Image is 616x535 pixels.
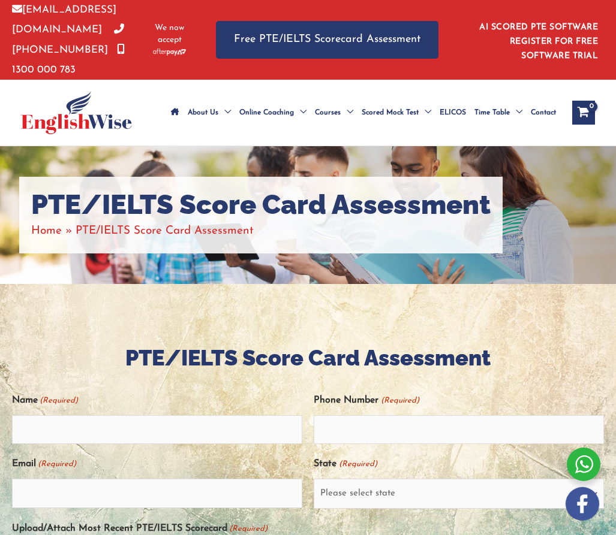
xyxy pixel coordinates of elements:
span: We now accept [153,22,186,46]
a: Contact [527,92,560,134]
label: Email [12,454,76,474]
img: Afterpay-Logo [153,49,186,55]
h1: PTE/IELTS Score Card Assessment [31,189,491,221]
span: (Required) [338,454,377,474]
label: State [314,454,377,474]
span: About Us [188,92,218,134]
label: Phone Number [314,391,419,410]
a: Home [31,225,62,237]
span: Menu Toggle [419,92,431,134]
span: Time Table [474,92,510,134]
span: Contact [531,92,556,134]
span: PTE/IELTS Score Card Assessment [76,225,254,237]
span: Menu Toggle [341,92,353,134]
img: cropped-ew-logo [21,91,132,134]
span: Menu Toggle [218,92,231,134]
span: Menu Toggle [294,92,307,134]
span: (Required) [37,454,77,474]
nav: Site Navigation: Main Menu [167,92,560,134]
a: [EMAIL_ADDRESS][DOMAIN_NAME] [12,5,116,35]
a: View Shopping Cart, empty [572,101,595,125]
nav: Breadcrumbs [31,221,491,241]
span: Courses [315,92,341,134]
a: Time TableMenu Toggle [470,92,527,134]
a: Free PTE/IELTS Scorecard Assessment [216,21,438,59]
aside: Header Widget 1 [462,13,604,67]
span: Scored Mock Test [362,92,419,134]
a: [PHONE_NUMBER] [12,25,124,55]
h2: PTE/IELTS Score Card Assessment [12,344,604,372]
a: CoursesMenu Toggle [311,92,357,134]
span: (Required) [39,391,79,410]
label: Name [12,391,78,410]
a: About UsMenu Toggle [184,92,235,134]
img: white-facebook.png [566,487,599,521]
a: 1300 000 783 [12,45,125,75]
a: AI SCORED PTE SOFTWARE REGISTER FOR FREE SOFTWARE TRIAL [479,23,598,61]
span: (Required) [380,391,419,410]
a: ELICOS [435,92,470,134]
span: Menu Toggle [510,92,522,134]
a: Online CoachingMenu Toggle [235,92,311,134]
span: ELICOS [440,92,466,134]
span: Online Coaching [239,92,294,134]
a: Scored Mock TestMenu Toggle [357,92,435,134]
